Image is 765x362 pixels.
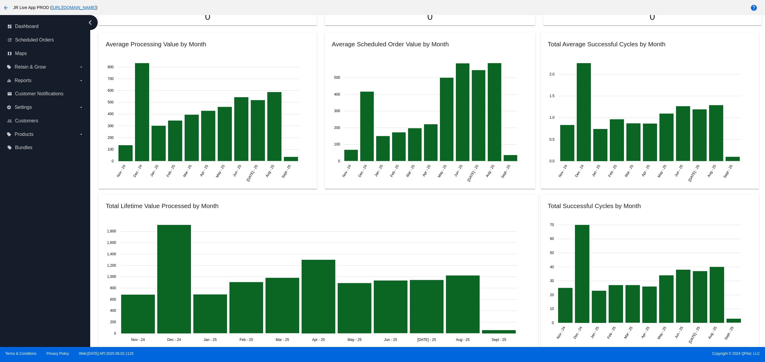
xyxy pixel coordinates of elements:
text: Aug - 25 [707,326,717,340]
a: local_offer Bundles [7,143,84,152]
text: Jun - 25 [453,164,463,177]
text: 500 [334,76,340,80]
text: 20 [550,293,554,297]
text: 1,400 [107,252,116,256]
text: 100 [108,147,114,152]
text: 200 [108,136,114,140]
p: 0 [550,11,754,22]
text: Nov - 24 [131,338,145,342]
text: 400 [334,92,340,97]
a: dashboard Dashboard [7,22,84,31]
span: JR Live App PROD ( ) [13,5,97,10]
span: Copyright © 2024 QPilot, LLC [388,351,760,356]
text: Dec - 24 [133,164,143,178]
text: Jan - 25 [589,326,600,339]
a: Privacy Policy [47,351,69,356]
text: 700 [108,77,114,81]
text: Aug - 25 [706,164,717,178]
text: Mar - 25 [405,164,416,178]
text: 50 [550,251,554,255]
h2: Total Average Successful Cycles by Month [548,41,666,48]
i: chevron_left [85,18,95,27]
i: arrow_drop_down [79,105,84,110]
text: Aug - 25 [456,338,470,342]
span: Bundles [15,145,32,150]
i: local_offer [7,65,11,69]
p: 0 [106,11,309,22]
text: Feb - 25 [389,164,400,178]
text: 0 [552,321,554,325]
text: 200 [334,126,340,130]
i: map [7,51,12,56]
text: Apr - 25 [421,164,432,177]
a: people_outline Customers [7,116,84,126]
text: [DATE] - 25 [246,164,259,182]
span: Products [14,132,33,137]
span: Dashboard [15,24,38,29]
text: 70 [550,223,554,227]
text: May - 25 [437,164,447,178]
text: 500 [108,100,114,105]
text: Sept - 25 [724,326,735,340]
text: 400 [108,112,114,116]
text: Jan - 25 [204,338,217,342]
text: 100 [334,143,340,147]
text: May - 25 [215,164,226,178]
text: 1,200 [107,263,116,268]
i: local_offer [7,145,12,150]
text: Dec - 24 [574,164,585,178]
span: Retain & Grow [14,64,46,70]
text: 1,600 [107,241,116,245]
text: May - 25 [348,338,362,342]
text: Mar - 25 [623,326,634,339]
span: Reports [14,78,31,83]
i: equalizer [7,78,11,83]
a: Web:[DATE] API:2025.09.02.1129 [79,351,134,356]
i: local_offer [7,132,11,137]
text: Dec - 24 [357,164,368,178]
text: Jan - 25 [149,164,160,177]
text: Feb - 25 [240,338,253,342]
h2: Total Successful Cycles by Month [548,202,641,209]
a: update Scheduled Orders [7,35,84,45]
i: settings [7,105,11,110]
text: 1,800 [107,229,116,234]
i: arrow_drop_down [79,132,84,137]
text: Nov - 24 [555,326,566,340]
a: Terms & Conditions [5,351,36,356]
i: update [7,38,12,42]
text: Apr - 25 [312,338,325,342]
a: [URL][DOMAIN_NAME] [52,5,96,10]
text: Aug - 25 [485,164,495,178]
text: 800 [110,286,116,290]
text: Nov - 24 [558,164,568,178]
span: Customer Notifications [15,91,63,97]
text: Mar - 25 [182,164,193,178]
text: Jun - 25 [674,326,684,339]
text: Jun - 25 [384,338,398,342]
a: email Customer Notifications [7,89,84,99]
h2: Total Lifetime Value Processed by Month [106,202,218,209]
text: 400 [110,309,116,313]
mat-icon: arrow_back [2,4,10,11]
text: Feb - 25 [606,326,617,339]
text: 0 [114,331,116,336]
text: 600 [108,88,114,93]
text: May - 25 [656,326,667,340]
text: 300 [108,124,114,128]
text: 1,000 [107,275,116,279]
span: Maps [15,51,27,56]
text: 800 [108,65,114,69]
text: [DATE] - 25 [687,164,700,182]
i: arrow_drop_down [79,65,84,69]
text: Jun - 25 [674,164,684,177]
text: 30 [550,279,554,283]
text: 0 [112,159,114,163]
span: Settings [14,105,32,110]
text: 0 [338,159,340,163]
text: Sept - 25 [281,164,292,179]
text: Nov - 24 [116,164,127,178]
a: map Maps [7,49,84,58]
text: 10 [550,307,554,311]
text: 60 [550,237,554,241]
